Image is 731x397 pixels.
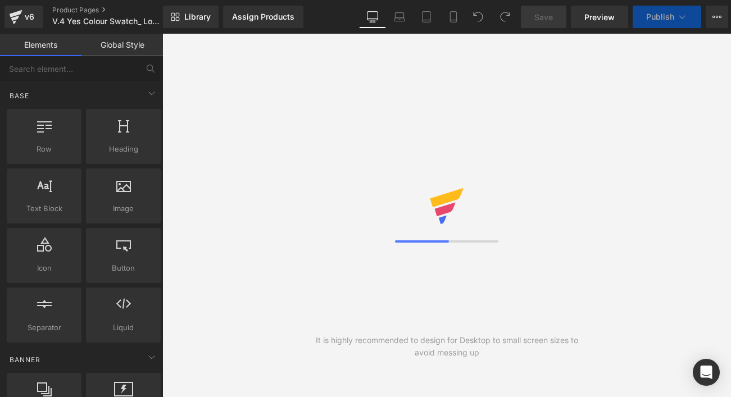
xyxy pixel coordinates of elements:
[184,12,211,22] span: Library
[52,6,181,15] a: Product Pages
[10,262,78,274] span: Icon
[571,6,628,28] a: Preview
[10,203,78,215] span: Text Block
[89,262,157,274] span: Button
[4,6,43,28] a: v6
[584,11,615,23] span: Preview
[22,10,37,24] div: v6
[386,6,413,28] a: Laptop
[534,11,553,23] span: Save
[467,6,489,28] button: Undo
[232,12,294,21] div: Assign Products
[89,203,157,215] span: Image
[359,6,386,28] a: Desktop
[494,6,516,28] button: Redo
[10,322,78,334] span: Separator
[52,17,160,26] span: V.4 Yes Colour Swatch_ Loungewear Template
[413,6,440,28] a: Tablet
[163,6,219,28] a: New Library
[89,322,157,334] span: Liquid
[8,90,30,101] span: Base
[706,6,728,28] button: More
[633,6,701,28] button: Publish
[81,34,163,56] a: Global Style
[8,354,42,365] span: Banner
[693,359,720,386] div: Open Intercom Messenger
[646,12,674,21] span: Publish
[305,334,589,359] div: It is highly recommended to design for Desktop to small screen sizes to avoid messing up
[10,143,78,155] span: Row
[89,143,157,155] span: Heading
[440,6,467,28] a: Mobile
